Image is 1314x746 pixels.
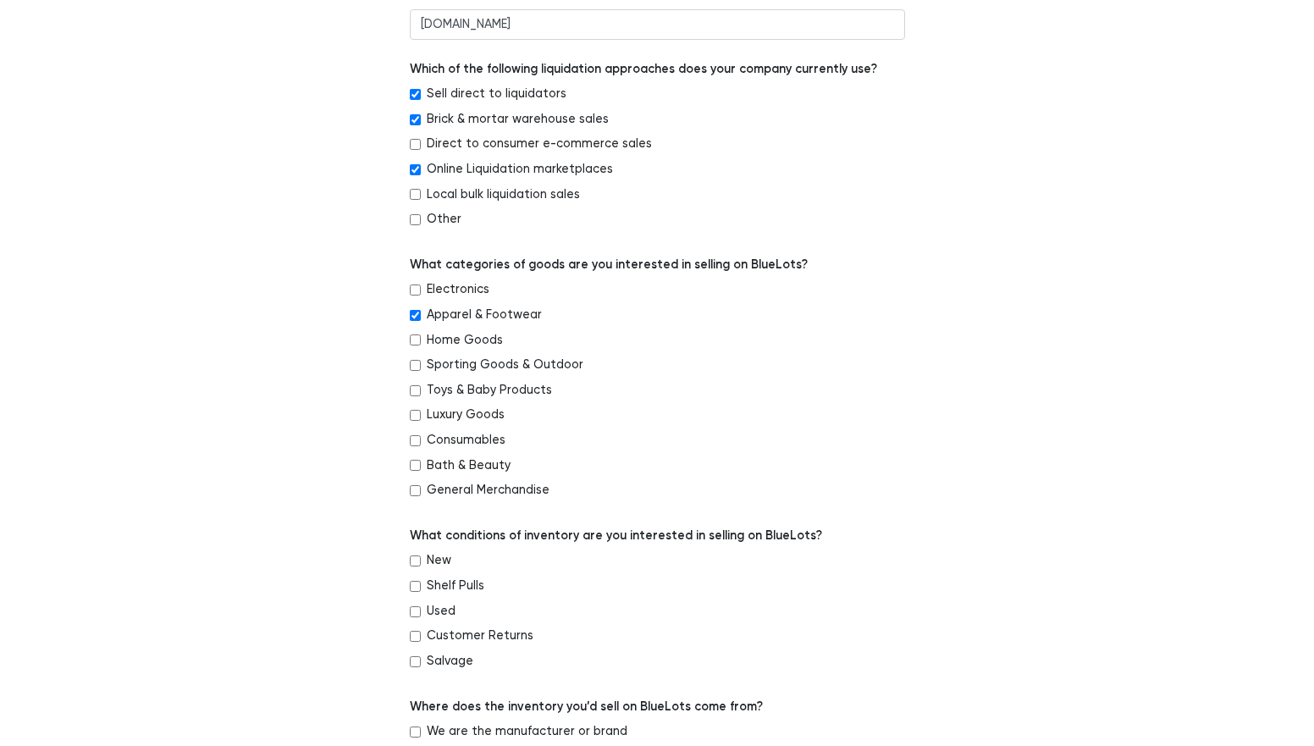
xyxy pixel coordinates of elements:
label: Sell direct to liquidators [427,85,566,103]
input: Luxury Goods [410,410,421,421]
input: Shelf Pulls [410,581,421,592]
input: Sell direct to liquidators [410,89,421,100]
input: Other [410,214,421,225]
input: Salvage [410,656,421,667]
input: Apparel & Footwear [410,310,421,321]
label: Online Liquidation marketplaces [427,160,613,179]
label: What conditions of inventory are you interested in selling on BlueLots? [410,527,822,545]
input: Bath & Beauty [410,460,421,471]
label: Other [427,210,461,229]
label: Sporting Goods & Outdoor [427,356,583,374]
label: Brick & mortar warehouse sales [427,110,609,129]
label: Customer Returns [427,627,533,645]
label: General Merchandise [427,481,549,500]
label: What categories of goods are you interested in selling on BlueLots? [410,256,808,274]
label: Salvage [427,652,473,671]
input: General Merchandise [410,485,421,496]
input: Toys & Baby Products [410,385,421,396]
label: Which of the following liquidation approaches does your company currently use? [410,60,877,79]
input: Consumables [410,435,421,446]
label: We are the manufacturer or brand [427,722,627,741]
input: Local bulk liquidation sales [410,189,421,200]
label: Consumables [427,431,505,450]
label: Electronics [427,280,489,299]
label: Home Goods [427,331,503,350]
label: Shelf Pulls [427,577,484,595]
input: Sporting Goods & Outdoor [410,360,421,371]
input: Brick & mortar warehouse sales [410,114,421,125]
input: We are the manufacturer or brand [410,727,421,738]
label: Used [427,602,455,621]
label: Bath & Beauty [427,456,511,475]
input: Home Goods [410,334,421,345]
label: Luxury Goods [427,406,505,424]
input: Direct to consumer e-commerce sales [410,139,421,150]
input: Customer Returns [410,631,421,642]
label: Toys & Baby Products [427,381,552,400]
label: Where does the inventory you’d sell on BlueLots come from? [410,698,763,716]
label: Direct to consumer e-commerce sales [427,135,652,153]
label: Local bulk liquidation sales [427,185,580,204]
input: Online Liquidation marketplaces [410,164,421,175]
label: New [427,551,451,570]
input: Electronics [410,285,421,296]
input: Used [410,606,421,617]
input: New [410,555,421,566]
label: Apparel & Footwear [427,306,542,324]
